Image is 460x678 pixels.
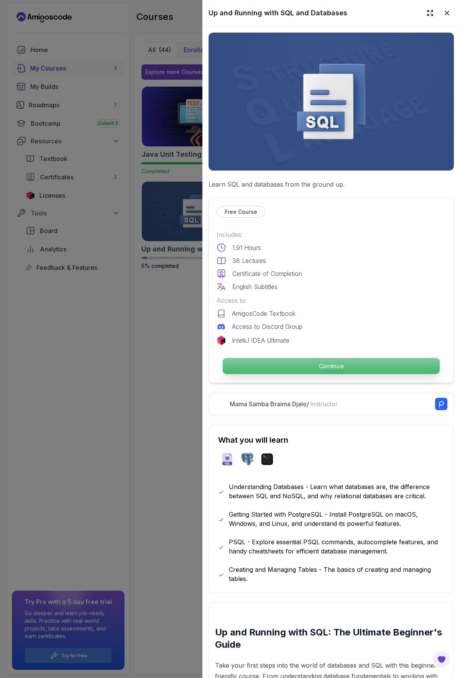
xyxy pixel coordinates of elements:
[209,180,454,189] p: Learn SQL and databases from the ground up.
[217,230,446,239] p: Includes:
[217,296,446,305] p: Access to:
[232,269,302,278] p: Certificate of Completion
[229,482,444,501] p: Understanding Databases - Learn what databases are, the difference between SQL and NoSQL, and why...
[229,537,444,556] p: PSQL - Explore essential PSQL commands, autocomplete features, and handy cheatsheets for efficien...
[221,453,233,465] img: sql logo
[232,309,296,318] p: AmigosCode Textbook
[223,358,440,374] p: Continue
[241,453,253,465] img: postgres logo
[209,33,454,171] img: up-and-running-with-sql_thumbnail
[230,399,338,409] p: Mama Samba Braima Djalo /
[229,510,444,528] p: Getting Started with PostgreSQL - Install PostgreSQL on macOS, Windows, and Linux, and understand...
[232,256,266,265] p: 38 Lectures
[218,435,444,445] h2: What you will learn
[232,282,278,291] p: English Subtitles
[310,400,338,408] span: Instructor
[432,650,451,669] button: Open Feedback Button
[215,626,447,651] h2: Up and Running with SQL: The Ultimate Beginner's Guide
[209,8,347,18] h2: Up and Running with SQL and Databases
[261,453,273,465] img: terminal logo
[232,243,261,252] p: 1.91 Hours
[423,6,437,20] button: Expand drawer
[222,358,440,374] button: Continue
[217,336,226,345] img: jetbrains logo
[232,336,289,345] p: IntelliJ IDEA Ultimate
[225,208,257,216] p: Free Course
[215,398,227,410] img: Nelson Djalo
[229,565,444,583] p: Creating and Managing Tables - The basics of creating and managing tables.
[232,322,302,331] p: Access to Discord Group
